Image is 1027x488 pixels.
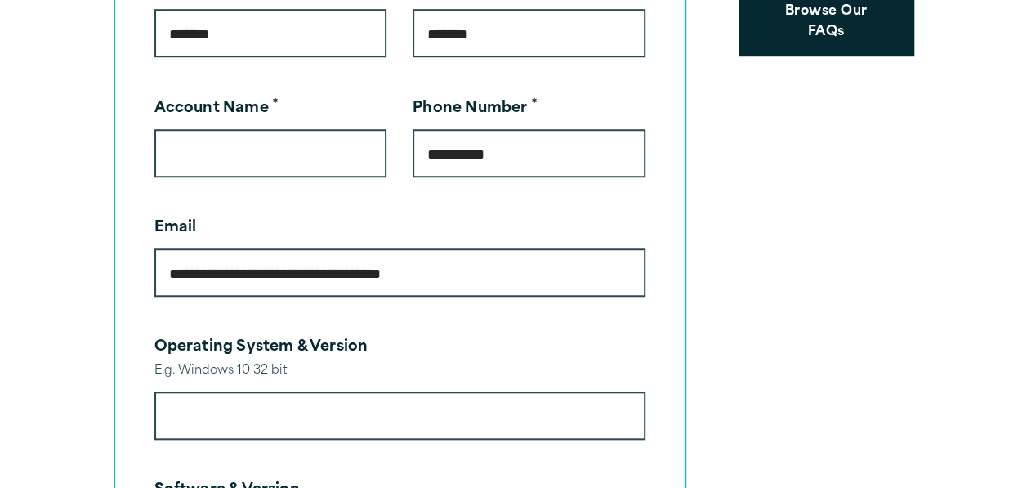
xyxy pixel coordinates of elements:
label: Operating System & Version [154,340,368,355]
label: Phone Number [413,101,537,116]
label: Email [154,221,197,235]
label: Account Name [154,101,279,116]
div: E.g. Windows 10 32 bit [154,360,645,383]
